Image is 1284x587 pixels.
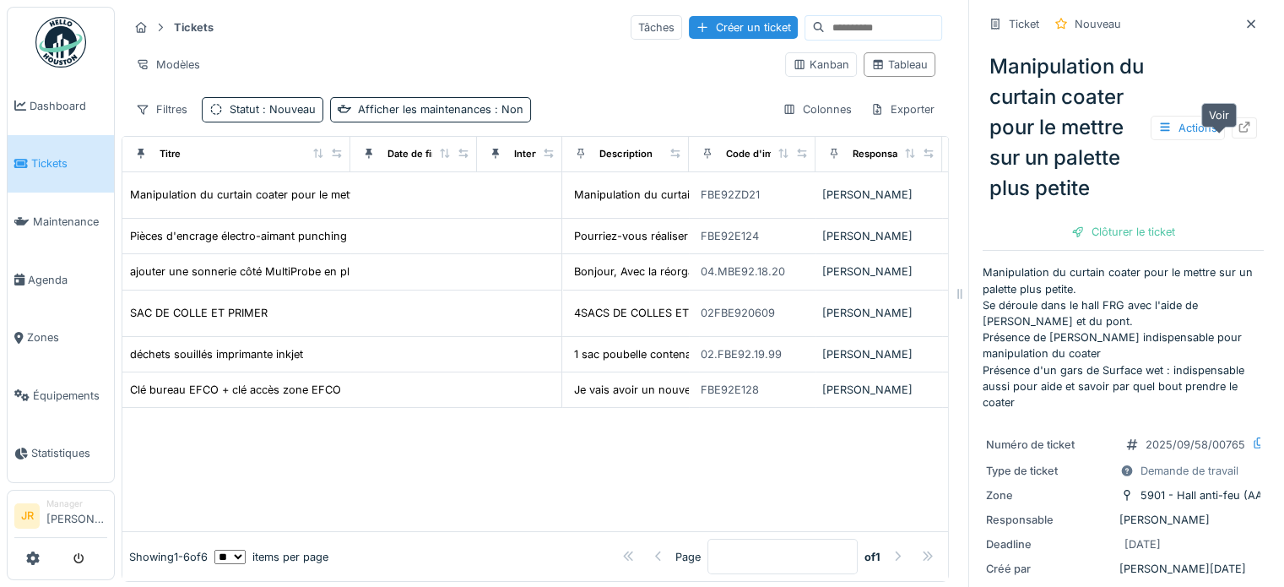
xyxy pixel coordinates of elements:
div: Titre [160,147,181,161]
div: Manipulation du curtain coater pour le mettre sur un palette plus petite [983,45,1264,210]
span: Dashboard [30,98,107,114]
div: 02FBE920609 [701,305,775,321]
a: Zones [8,308,114,367]
div: Demande de travail [1140,463,1238,479]
div: Date de fin prévue [387,147,473,161]
div: 04.MBE92.18.20 [701,264,785,280]
li: JR [14,503,40,529]
div: 2025/09/58/00765 [1146,437,1245,453]
div: 02.FBE92.19.99 [701,346,782,362]
strong: of 1 [864,549,880,565]
div: FBE92ZD21 [701,187,760,203]
div: Modèles [128,52,208,77]
div: Afficher les maintenances [358,101,523,117]
img: Badge_color-CXgf-gQk.svg [35,17,86,68]
div: Filtres [128,97,195,122]
div: [PERSON_NAME][DATE] [986,561,1260,577]
div: 4SACS DE COLLES ET PRIMER [574,305,732,321]
div: Actions [1151,116,1225,140]
span: Équipements [33,388,107,404]
div: Description [599,147,653,161]
div: Type de ticket [986,463,1113,479]
div: [PERSON_NAME] [822,264,935,280]
div: FBE92E124 [701,228,759,244]
a: JR Manager[PERSON_NAME] [14,497,107,538]
div: Code d'imputation [726,147,811,161]
div: ajouter une sonnerie côté MultiProbe en plus du côté Gantry afin que la sonnette soit entendue da... [130,264,772,280]
strong: Tickets [167,19,220,35]
div: Colonnes [775,97,859,122]
span: Zones [27,329,107,345]
a: Agenda [8,251,114,309]
div: Responsable [986,512,1113,528]
a: Statistiques [8,425,114,483]
p: Manipulation du curtain coater pour le mettre sur un palette plus petite. Se déroule dans le hall... [983,264,1264,410]
div: Responsable [853,147,912,161]
div: Voir [1201,103,1237,128]
div: Tâches [631,15,682,40]
div: Page [675,549,701,565]
div: SAC DE COLLE ET PRIMER [130,305,268,321]
div: Zone [986,487,1113,503]
div: [PERSON_NAME] [822,346,935,362]
div: items per page [214,549,328,565]
div: Je vais avoir un nouveau back-up Pourriez vous ... [574,382,837,398]
div: [PERSON_NAME] [822,305,935,321]
span: Tickets [31,155,107,171]
div: Pièces d'encrage électro-aimant punching ball [130,228,368,244]
li: [PERSON_NAME] [46,497,107,534]
div: Manipulation du curtain coater pour le mettre s... [574,187,826,203]
div: Showing 1 - 6 of 6 [129,549,208,565]
div: déchets souillés imprimante inkjet [130,346,303,362]
div: Nouveau [1075,16,1121,32]
span: : Nouveau [259,103,316,116]
div: Clé bureau EFCO + clé accès zone EFCO [130,382,341,398]
div: 1 sac poubelle contenant des déchets souillés e... [574,346,829,362]
a: Tickets [8,135,114,193]
div: FBE92E128 [701,382,759,398]
div: Numéro de ticket [986,437,1113,453]
a: Équipements [8,367,114,425]
span: Statistiques [31,445,107,461]
div: Clôturer le ticket [1065,220,1182,243]
div: Créer un ticket [689,16,798,39]
span: Agenda [28,272,107,288]
div: Tableau [871,57,928,73]
div: Pourriez-vous réaliser 2 pièces d'encrage élect... [574,228,826,244]
div: [DATE] [1124,536,1161,552]
div: [PERSON_NAME] [822,187,935,203]
a: Maintenance [8,193,114,251]
div: Ticket [1009,16,1039,32]
span: Maintenance [33,214,107,230]
div: Manager [46,497,107,510]
div: Créé par [986,561,1113,577]
div: [PERSON_NAME] [822,228,935,244]
div: [PERSON_NAME] [986,512,1260,528]
div: Intervenant [514,147,567,161]
span: : Non [491,103,523,116]
div: Bonjour, Avec la réorganisation de Pulsaart,... [574,264,809,280]
a: Dashboard [8,77,114,135]
div: Manipulation du curtain coater pour le mettre sur un palette plus petite [130,187,494,203]
div: [PERSON_NAME] [822,382,935,398]
div: Statut [230,101,316,117]
div: Kanban [793,57,849,73]
div: Deadline [986,536,1113,552]
div: Exporter [863,97,942,122]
